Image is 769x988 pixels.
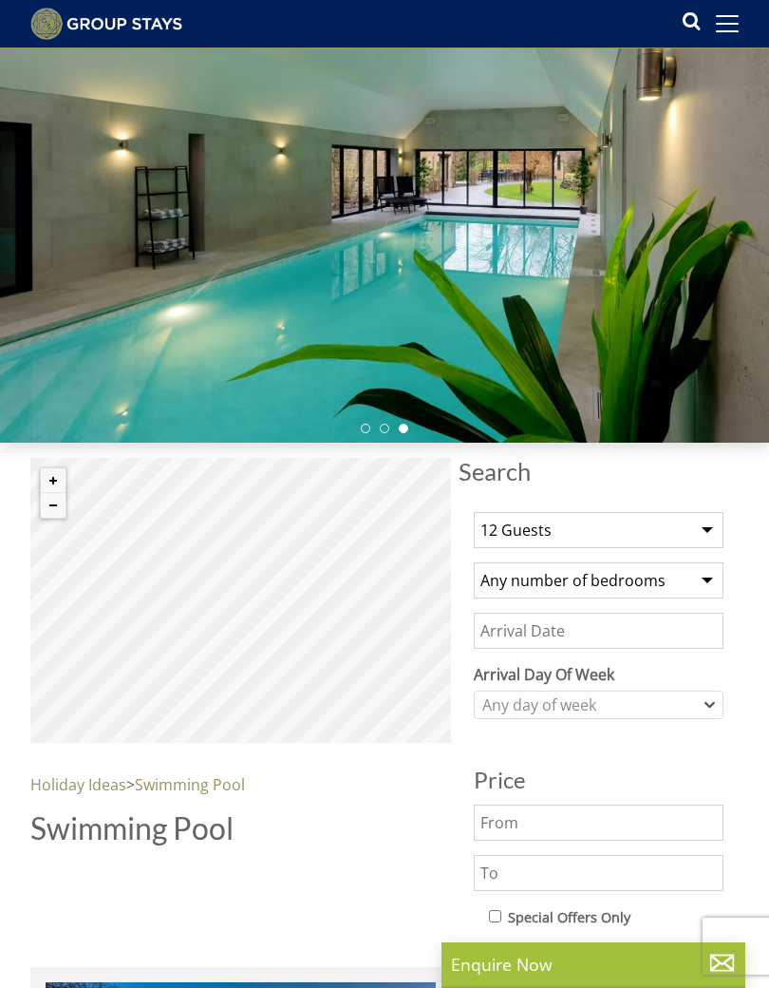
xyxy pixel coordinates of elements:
[126,774,135,795] span: >
[41,468,66,493] button: Zoom in
[474,613,723,649] input: Arrival Date
[41,493,66,518] button: Zoom out
[478,694,700,715] div: Any day of week
[474,663,723,686] label: Arrival Day Of Week
[30,8,182,40] img: Group Stays
[30,774,126,795] a: Holiday Ideas
[474,768,723,792] h3: Price
[474,855,723,891] input: To
[459,458,739,484] span: Search
[30,458,451,743] canvas: Map
[474,805,723,841] input: From
[451,952,736,977] p: Enquire Now
[508,907,630,928] label: Special Offers Only
[474,691,723,719] div: Combobox
[135,774,245,795] a: Swimming Pool
[30,811,451,845] h1: Swimming Pool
